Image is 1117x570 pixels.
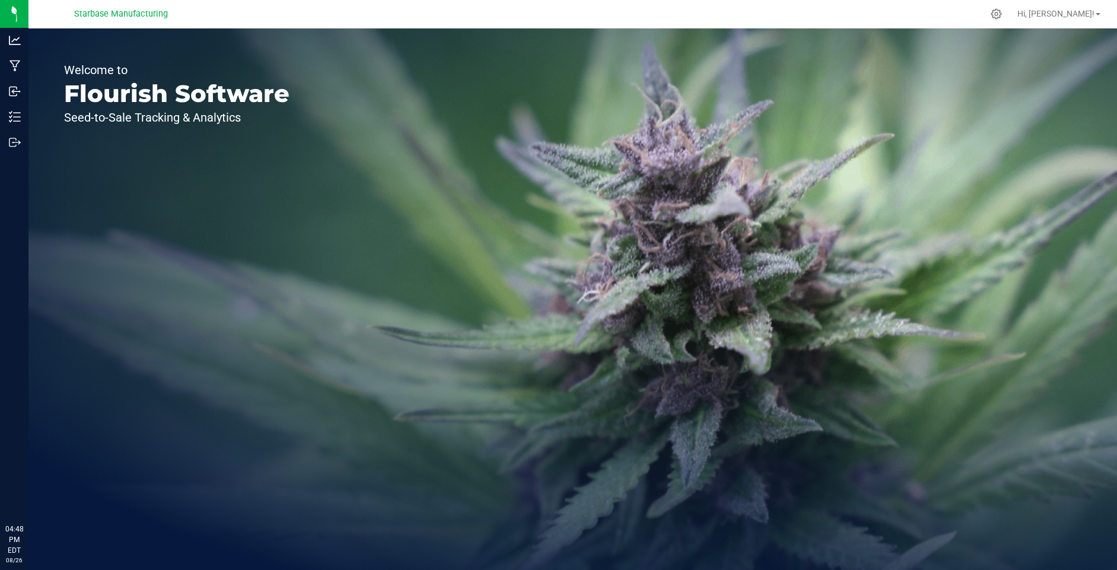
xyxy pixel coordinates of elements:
inline-svg: Inventory [9,111,21,123]
p: 08/26 [5,556,23,565]
p: 04:48 PM EDT [5,524,23,556]
p: Seed-to-Sale Tracking & Analytics [64,112,289,123]
span: Hi, [PERSON_NAME]! [1017,9,1094,18]
inline-svg: Inbound [9,85,21,97]
span: Starbase Manufacturing [74,9,168,19]
inline-svg: Outbound [9,136,21,148]
inline-svg: Analytics [9,34,21,46]
inline-svg: Manufacturing [9,60,21,72]
p: Flourish Software [64,82,289,106]
div: Manage settings [989,8,1004,20]
p: Welcome to [64,64,289,76]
